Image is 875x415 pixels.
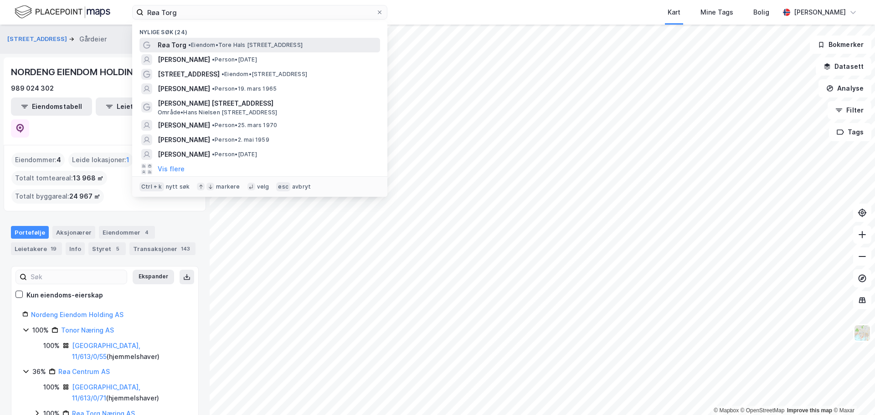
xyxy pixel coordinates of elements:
[668,7,680,18] div: Kart
[216,183,240,190] div: markere
[158,109,277,116] span: Område • Hans Nielsen [STREET_ADDRESS]
[212,151,257,158] span: Person • [DATE]
[158,83,210,94] span: [PERSON_NAME]
[829,123,871,141] button: Tags
[11,65,156,79] div: NORDENG EIENDOM HOLDING AS
[212,85,277,92] span: Person • 19. mars 1965
[32,325,49,336] div: 100%
[166,183,190,190] div: nytt søk
[58,368,110,375] a: Røa Centrum AS
[142,228,151,237] div: 4
[212,85,215,92] span: •
[11,189,104,204] div: Totalt byggareal :
[292,183,311,190] div: avbryt
[787,407,832,414] a: Improve this map
[854,324,871,342] img: Z
[26,290,103,301] div: Kun eiendoms-eierskap
[72,383,140,402] a: [GEOGRAPHIC_DATA], 11/613/0/71
[221,71,224,77] span: •
[72,340,187,362] div: ( hjemmelshaver )
[49,244,58,253] div: 19
[31,311,124,318] a: Nordeng Eiendom Holding AS
[11,242,62,255] div: Leietakere
[158,164,185,174] button: Vis flere
[69,191,100,202] span: 24 967 ㎡
[829,371,875,415] iframe: Chat Widget
[188,41,303,49] span: Eiendom • Tore Hals [STREET_ADDRESS]
[158,54,210,65] span: [PERSON_NAME]
[158,98,376,109] span: [PERSON_NAME] [STREET_ADDRESS]
[810,36,871,54] button: Bokmerker
[99,226,155,239] div: Eiendommer
[132,21,387,38] div: Nylige søk (24)
[212,151,215,158] span: •
[714,407,739,414] a: Mapbox
[73,173,103,184] span: 13 968 ㎡
[88,242,126,255] div: Styret
[57,154,61,165] span: 4
[11,83,54,94] div: 989 024 302
[11,226,49,239] div: Portefølje
[276,182,290,191] div: esc
[66,242,85,255] div: Info
[816,57,871,76] button: Datasett
[794,7,846,18] div: [PERSON_NAME]
[158,120,210,131] span: [PERSON_NAME]
[11,97,92,116] button: Eiendomstabell
[212,122,277,129] span: Person • 25. mars 1970
[188,41,191,48] span: •
[133,270,174,284] button: Ekspander
[139,182,164,191] div: Ctrl + k
[158,134,210,145] span: [PERSON_NAME]
[741,407,785,414] a: OpenStreetMap
[212,136,269,143] span: Person • 2. mai 1959
[257,183,269,190] div: velg
[212,122,215,128] span: •
[43,382,60,393] div: 100%
[43,340,60,351] div: 100%
[11,171,107,185] div: Totalt tomteareal :
[32,366,46,377] div: 36%
[144,5,376,19] input: Søk på adresse, matrikkel, gårdeiere, leietakere eller personer
[61,326,114,334] a: Tonor Næring AS
[818,79,871,97] button: Analyse
[79,34,107,45] div: Gårdeier
[158,149,210,160] span: [PERSON_NAME]
[27,270,127,284] input: Søk
[15,4,110,20] img: logo.f888ab2527a4732fd821a326f86c7f29.svg
[212,136,215,143] span: •
[96,97,177,116] button: Leietakertabell
[52,226,95,239] div: Aksjonærer
[129,242,196,255] div: Transaksjoner
[158,69,220,80] span: [STREET_ADDRESS]
[72,342,140,360] a: [GEOGRAPHIC_DATA], 11/613/0/55
[753,7,769,18] div: Bolig
[72,382,187,404] div: ( hjemmelshaver )
[700,7,733,18] div: Mine Tags
[11,153,65,167] div: Eiendommer :
[221,71,307,78] span: Eiendom • [STREET_ADDRESS]
[212,56,215,63] span: •
[126,154,129,165] span: 1
[212,56,257,63] span: Person • [DATE]
[68,153,133,167] div: Leide lokasjoner :
[113,244,122,253] div: 5
[828,101,871,119] button: Filter
[179,244,192,253] div: 143
[7,35,69,44] button: [STREET_ADDRESS]
[158,40,186,51] span: Røa Torg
